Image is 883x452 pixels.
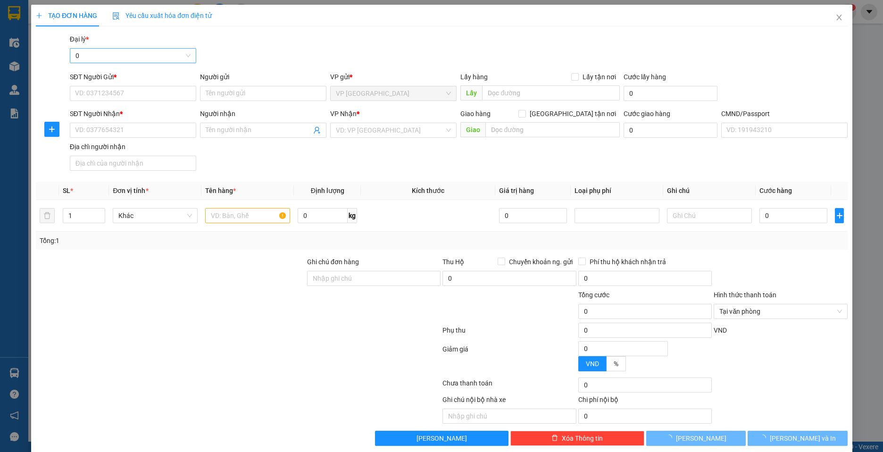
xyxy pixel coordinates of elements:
[666,435,676,441] span: loading
[441,344,577,376] div: Giảm giá
[113,187,148,194] span: Đơn vị tính
[825,5,852,31] button: Close
[200,109,326,119] div: Người nhận
[69,35,88,43] span: Đại lý
[499,187,534,194] span: Giá trị hàng
[510,431,644,446] button: deleteXóa Thông tin
[835,14,842,21] span: close
[835,208,844,223] button: plus
[69,72,196,82] div: SĐT Người Gửi
[40,208,55,223] button: delete
[205,187,236,194] span: Tên hàng
[748,431,848,446] button: [PERSON_NAME] và In
[571,182,663,200] th: Loại phụ phí
[623,86,717,101] input: Cước lấy hàng
[36,12,97,19] span: TẠO ĐƠN HÀNG
[307,271,440,286] input: Ghi chú đơn hàng
[623,73,666,81] label: Cước lấy hàng
[646,431,746,446] button: [PERSON_NAME]
[578,291,609,299] span: Tổng cước
[714,291,776,299] label: Hình thức thanh toán
[307,258,358,266] label: Ghi chú đơn hàng
[759,187,792,194] span: Cước hàng
[623,123,717,138] input: Cước giao hàng
[460,122,485,137] span: Giao
[44,126,58,133] span: plus
[759,435,770,441] span: loading
[482,85,619,100] input: Dọc đường
[551,435,558,442] span: delete
[770,433,836,444] span: [PERSON_NAME] và In
[442,409,576,424] input: Nhập ghi chú
[112,12,212,19] span: Yêu cầu xuất hóa đơn điện tử
[442,394,576,409] div: Ghi chú nội bộ nhà xe
[69,142,196,152] div: Địa chỉ người nhận
[525,109,619,119] span: [GEOGRAPHIC_DATA] tận nơi
[441,378,577,394] div: Chưa thanh toán
[667,208,752,223] input: Ghi Chú
[75,49,190,63] span: 0
[36,12,42,19] span: plus
[578,394,711,409] div: Chi phí nội bộ
[499,208,567,223] input: 0
[460,85,482,100] span: Lấy
[623,110,670,117] label: Cước giao hàng
[441,325,577,342] div: Phụ thu
[44,122,59,137] button: plus
[613,360,618,368] span: %
[313,126,321,134] span: user-add
[460,110,491,117] span: Giao hàng
[200,72,326,82] div: Người gửi
[485,122,619,137] input: Dọc đường
[412,187,444,194] span: Kích thước
[585,360,599,368] span: VND
[375,431,508,446] button: [PERSON_NAME]
[719,304,841,318] span: Tại văn phòng
[40,235,341,246] div: Tổng: 1
[205,208,290,223] input: VD: Bàn, Ghế
[585,257,669,267] span: Phí thu hộ khách nhận trả
[505,257,576,267] span: Chuyển khoản ng. gửi
[336,86,451,100] span: VP Phù Ninh
[721,109,847,119] div: CMND/Passport
[578,72,619,82] span: Lấy tận nơi
[62,187,70,194] span: SL
[69,109,196,119] div: SĐT Người Nhận
[676,433,726,444] span: [PERSON_NAME]
[714,326,727,334] span: VND
[835,212,843,219] span: plus
[562,433,603,444] span: Xóa Thông tin
[663,182,756,200] th: Ghi chú
[348,208,357,223] span: kg
[112,12,120,20] img: icon
[310,187,344,194] span: Định lượng
[69,156,196,171] input: Địa chỉ của người nhận
[417,433,467,444] span: [PERSON_NAME]
[460,73,488,81] span: Lấy hàng
[330,72,457,82] div: VP gửi
[330,110,357,117] span: VP Nhận
[118,209,192,223] span: Khác
[442,258,464,266] span: Thu Hộ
